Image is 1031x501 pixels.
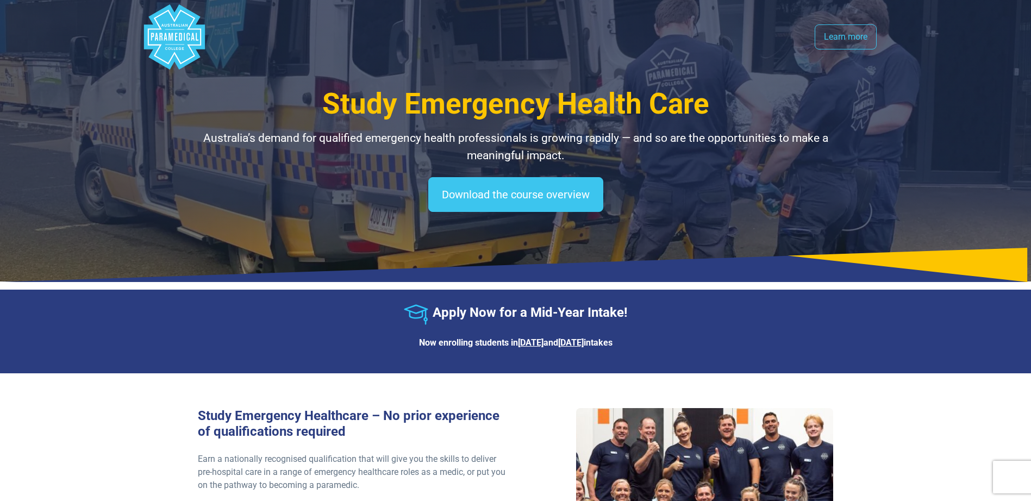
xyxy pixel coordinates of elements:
[433,305,628,320] strong: Apply Now for a Mid-Year Intake!
[419,337,613,348] strong: Now enrolling students in and intakes
[428,177,603,212] a: Download the course overview
[815,24,877,49] a: Learn more
[322,87,709,121] span: Study Emergency Health Care
[518,337,543,348] u: [DATE]
[198,453,509,492] p: Earn a nationally recognised qualification that will give you the skills to deliver pre-hospital ...
[142,4,207,70] div: Australian Paramedical College
[198,408,509,440] h3: Study Emergency Healthcare – No prior experience of qualifications required
[198,130,834,164] p: Australia’s demand for qualified emergency health professionals is growing rapidly — and so are t...
[558,337,584,348] u: [DATE]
